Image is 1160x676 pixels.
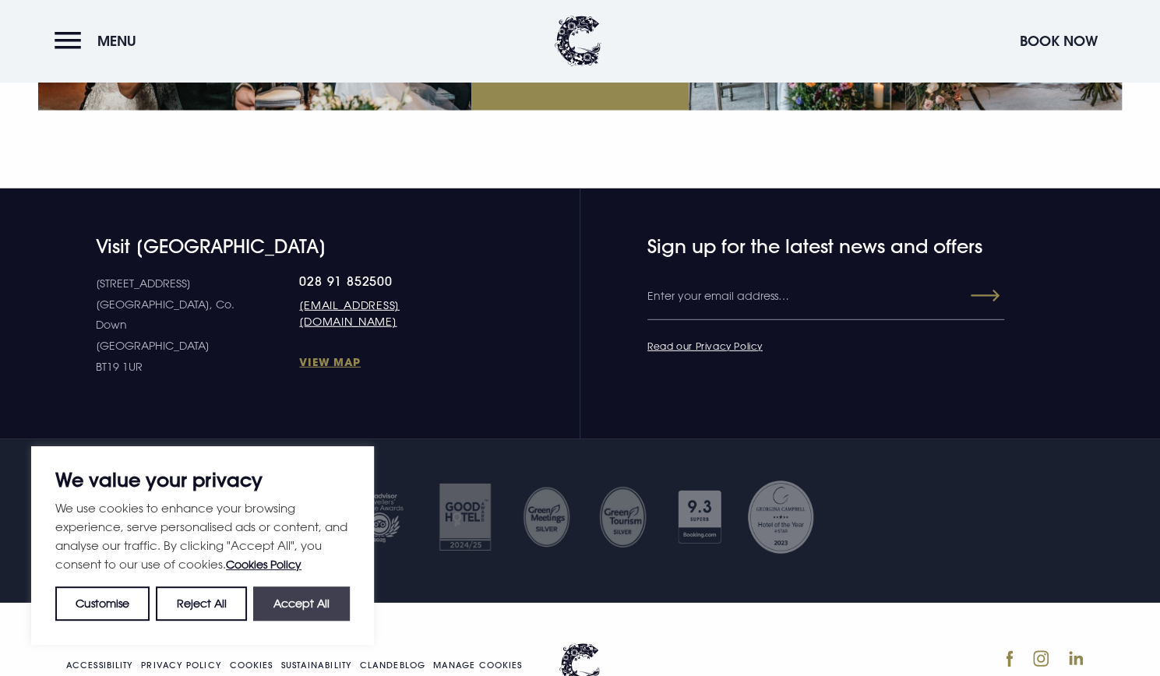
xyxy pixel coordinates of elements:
img: Good hotel 24 25 2 [430,478,500,556]
a: Read our Privacy Policy [647,340,763,352]
button: Submit [943,282,1000,310]
button: Accept All [253,586,350,621]
button: Reject All [156,586,246,621]
button: Book Now [1012,24,1105,58]
img: Facebook [1006,650,1013,667]
img: Instagram [1033,650,1049,667]
a: View Map [299,354,478,369]
img: Untitled design 35 [521,486,570,548]
p: We use cookies to enhance your browsing experience, serve personalised ads or content, and analys... [55,498,350,574]
a: Manage your cookie settings. [433,661,522,670]
p: [STREET_ADDRESS] [GEOGRAPHIC_DATA], Co. Down [GEOGRAPHIC_DATA] BT19 1UR [96,273,299,377]
img: Tripadvisor travellers choice 2025 [344,478,414,556]
h4: Visit [GEOGRAPHIC_DATA] [96,235,479,258]
p: We value your privacy [55,470,350,489]
img: Clandeboye Lodge [555,16,601,66]
a: Accessibility [66,661,133,670]
div: We value your privacy [31,446,374,645]
img: Georgina Campbell Award 2023 [746,478,816,556]
img: GM SILVER TRANSPARENT [598,486,647,548]
img: Booking com 1 [669,478,731,556]
a: [EMAIL_ADDRESS][DOMAIN_NAME] [299,297,478,329]
a: Cookies Policy [226,558,301,571]
a: Cookies [230,661,273,670]
a: Sustainability [280,661,351,670]
h4: Sign up for the latest news and offers [647,235,940,258]
a: 028 91 852500 [299,273,478,289]
button: Customise [55,586,150,621]
span: Menu [97,32,136,50]
button: Menu [55,24,144,58]
input: Enter your email address… [647,273,1004,320]
a: Clandeblog [360,661,425,670]
img: LinkedIn [1069,651,1083,665]
a: Privacy Policy [141,661,221,670]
